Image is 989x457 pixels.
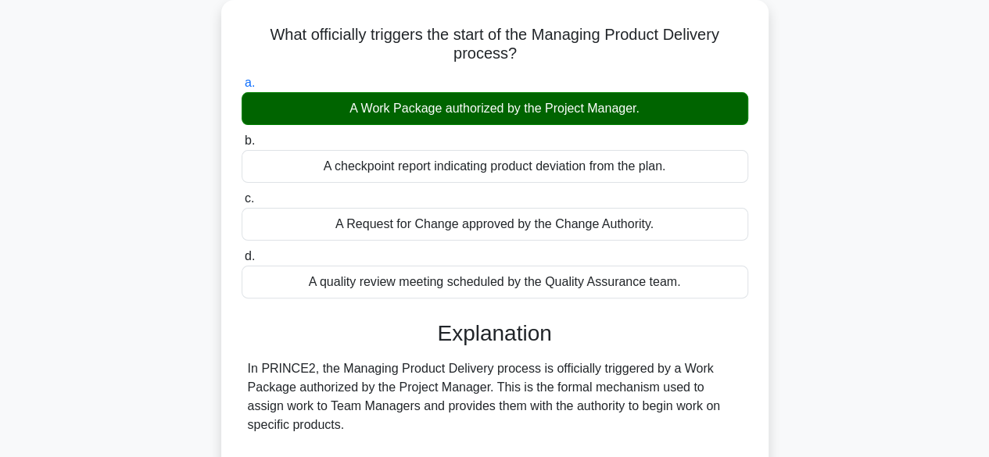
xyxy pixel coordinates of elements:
[242,208,748,241] div: A Request for Change approved by the Change Authority.
[245,76,255,89] span: a.
[242,266,748,298] div: A quality review meeting scheduled by the Quality Assurance team.
[245,191,254,205] span: c.
[245,134,255,147] span: b.
[251,320,739,347] h3: Explanation
[242,92,748,125] div: A Work Package authorized by the Project Manager.
[240,25,750,64] h5: What officially triggers the start of the Managing Product Delivery process?
[242,150,748,183] div: A checkpoint report indicating product deviation from the plan.
[245,249,255,262] span: d.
